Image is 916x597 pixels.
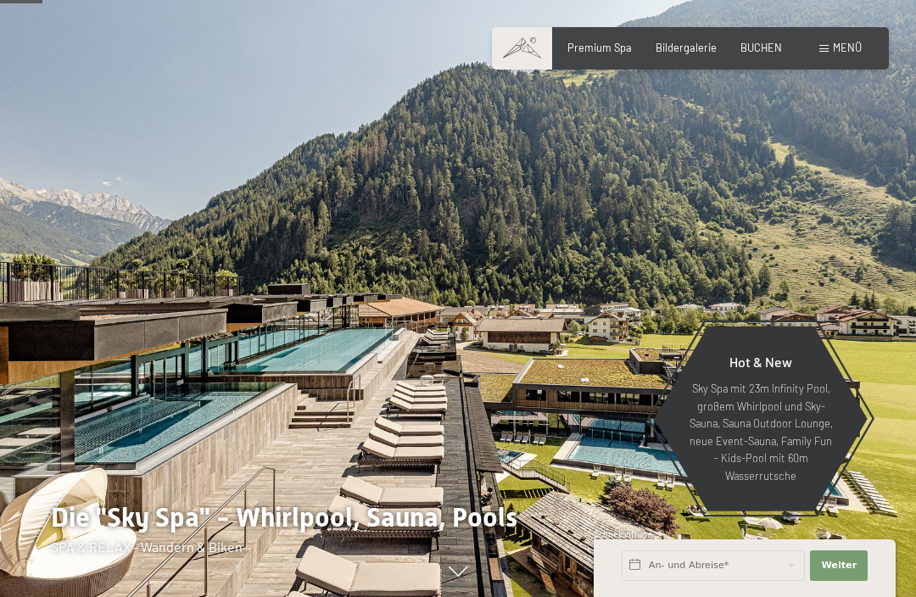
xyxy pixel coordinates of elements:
a: BUCHEN [740,41,782,54]
span: Schnellanfrage [594,529,652,539]
button: Weiter [810,550,868,581]
p: Sky Spa mit 23m Infinity Pool, großem Whirlpool und Sky-Sauna, Sauna Outdoor Lounge, neue Event-S... [687,380,835,484]
span: Hot & New [729,354,792,370]
span: Menü [833,41,862,54]
a: Bildergalerie [656,41,717,54]
span: Weiter [821,559,857,572]
a: Premium Spa [567,41,632,54]
a: Hot & New Sky Spa mit 23m Infinity Pool, großem Whirlpool und Sky-Sauna, Sauna Outdoor Lounge, ne... [653,326,869,512]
